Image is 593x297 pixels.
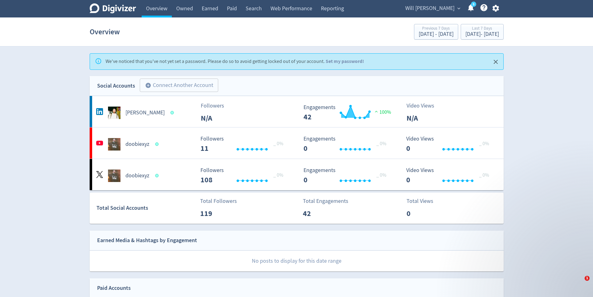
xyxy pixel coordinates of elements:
[97,284,131,293] div: Paid Accounts
[405,3,454,13] span: Will [PERSON_NAME]
[376,141,386,147] span: _ 0%
[491,57,501,67] button: Close
[473,2,474,7] text: 5
[108,138,120,151] img: doobiexyz undefined
[403,3,462,13] button: Will [PERSON_NAME]
[125,109,165,117] h5: [PERSON_NAME]
[300,104,394,121] svg: Engagements 42
[465,31,499,37] div: [DATE] - [DATE]
[97,236,197,245] div: Earned Media & Hashtags by Engagement
[572,276,587,291] iframe: Intercom live chat
[125,172,149,180] h5: doobiexyz
[585,276,590,281] span: 1
[273,172,283,178] span: _ 0%
[373,109,379,114] img: positive-performance.svg
[403,136,497,152] svg: Video Views 0
[376,172,386,178] span: _ 0%
[201,113,237,124] p: N/A
[200,208,236,219] p: 119
[90,127,504,159] a: doobiexyz undefineddoobiexyz Followers --- _ 0% Followers 11 Engagements 0 Engagements 0 _ 0% Vid...
[90,22,120,42] h1: Overview
[197,136,291,152] svg: Followers ---
[456,6,462,11] span: expand_more
[461,24,504,40] button: Last 7 Days[DATE]- [DATE]
[90,251,504,271] p: No posts to display for this date range
[407,197,442,205] p: Total Views
[97,81,135,90] div: Social Accounts
[135,79,218,92] a: Connect Another Account
[197,167,291,184] svg: Followers ---
[108,170,120,182] img: doobiexyz undefined
[373,109,391,115] span: 100%
[273,141,283,147] span: _ 0%
[471,2,476,7] a: 5
[303,208,339,219] p: 42
[125,141,149,148] h5: doobiexyz
[170,111,176,114] span: Data last synced: 14 Oct 2025, 3:37pm (AEDT)
[155,174,160,177] span: Data last synced: 14 Oct 2025, 3:36pm (AEDT)
[106,55,364,68] div: We've noticed that you've not yet set a password. Please do so to avoid getting locked out of you...
[108,107,120,119] img: Will Dubé undefined
[200,197,237,205] p: Total Followers
[300,136,394,152] svg: Engagements 0
[155,142,160,146] span: Data last synced: 14 Oct 2025, 3:35pm (AEDT)
[96,204,196,213] div: Total Social Accounts
[407,102,442,110] p: Video Views
[303,197,348,205] p: Total Engagements
[407,113,442,124] p: N/A
[140,79,218,92] button: Connect Another Account
[419,31,454,37] div: [DATE] - [DATE]
[90,159,504,190] a: doobiexyz undefineddoobiexyz Followers --- _ 0% Followers 108 Engagements 0 Engagements 0 _ 0% Vi...
[201,102,237,110] p: Followers
[90,96,504,127] a: Will Dubé undefined[PERSON_NAME]FollowersN/A Engagements 42 Engagements 42 100%Video ViewsN/A
[300,167,394,184] svg: Engagements 0
[407,208,442,219] p: 0
[465,26,499,31] div: Last 7 Days
[414,24,458,40] button: Previous 7 Days[DATE] - [DATE]
[419,26,454,31] div: Previous 7 Days
[326,58,364,65] a: Set my password!
[479,141,489,147] span: _ 0%
[479,172,489,178] span: _ 0%
[145,82,151,89] span: add_circle
[403,167,497,184] svg: Video Views 0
